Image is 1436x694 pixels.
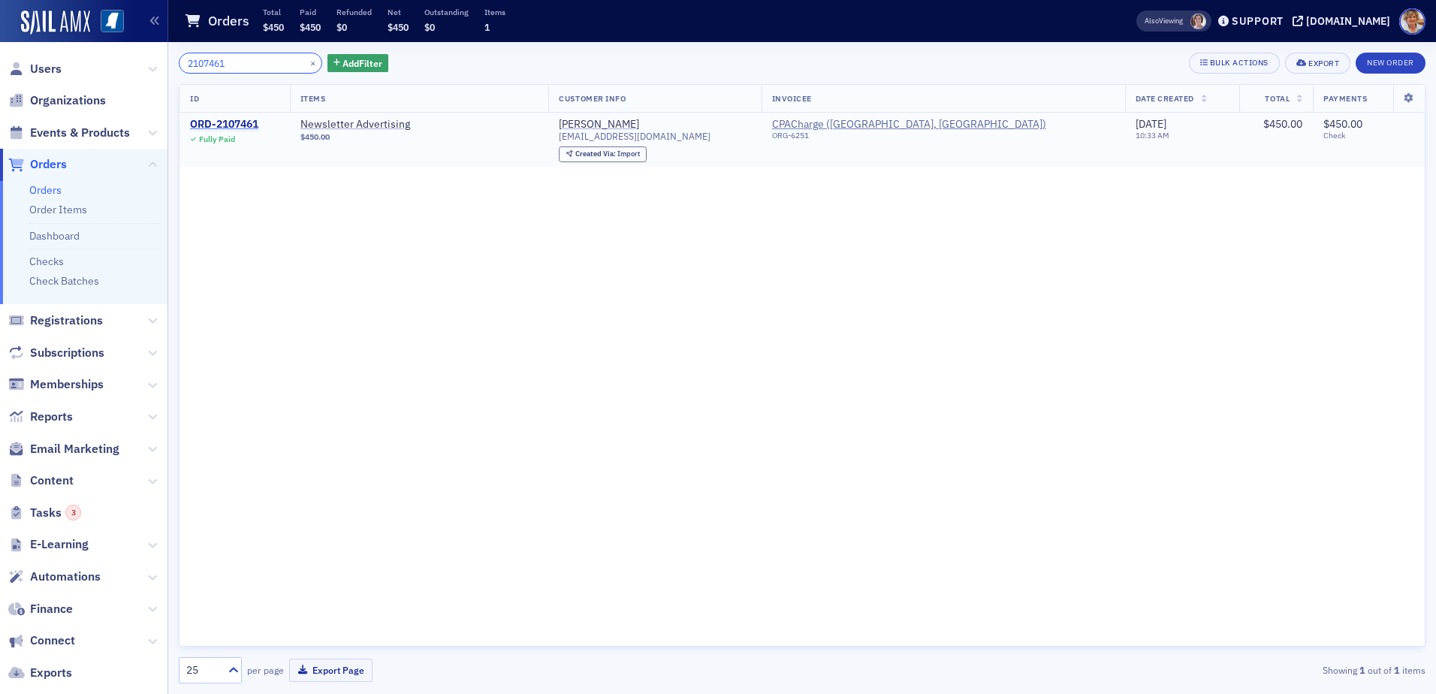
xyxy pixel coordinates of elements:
a: Exports [8,665,72,681]
div: Support [1232,14,1284,28]
a: Orders [29,183,62,197]
img: SailAMX [101,10,124,33]
span: Memberships [30,376,104,393]
time: 10:33 AM [1136,130,1169,140]
span: E-Learning [30,536,89,553]
span: $450 [388,21,409,33]
p: Total [263,7,284,17]
button: Export Page [289,659,373,682]
a: [PERSON_NAME] [559,118,639,131]
span: Invoicee [772,93,812,104]
button: New Order [1356,53,1425,74]
div: Also [1145,16,1159,26]
a: Check Batches [29,274,99,288]
strong: 1 [1392,663,1402,677]
p: Net [388,7,409,17]
a: Checks [29,255,64,268]
span: Payments [1323,93,1367,104]
span: $450 [300,21,321,33]
a: Reports [8,409,73,425]
span: 1 [484,21,490,33]
a: Users [8,61,62,77]
p: Outstanding [424,7,469,17]
span: Content [30,472,74,489]
span: Users [30,61,62,77]
span: Email Marketing [30,441,119,457]
a: Connect [8,632,75,649]
a: Memberships [8,376,104,393]
span: CPACharge (Austin, TX) [772,118,1046,131]
span: $0 [336,21,347,33]
span: Organizations [30,92,106,109]
span: Add Filter [342,56,382,70]
strong: 1 [1357,663,1368,677]
a: Events & Products [8,125,130,141]
button: Export [1285,53,1350,74]
a: Subscriptions [8,345,104,361]
span: $450.00 [1263,117,1302,131]
img: SailAMX [21,11,90,35]
span: Orders [30,156,67,173]
span: [EMAIL_ADDRESS][DOMAIN_NAME] [559,131,710,142]
a: Content [8,472,74,489]
button: [DOMAIN_NAME] [1293,16,1395,26]
a: View Homepage [90,10,124,35]
span: ID [190,93,199,104]
a: ORD-2107461 [190,118,258,131]
span: Lydia Carlisle [1190,14,1206,29]
a: Email Marketing [8,441,119,457]
span: Reports [30,409,73,425]
span: Profile [1399,8,1425,35]
span: Subscriptions [30,345,104,361]
input: Search… [179,53,322,74]
a: New Order [1356,55,1425,68]
div: Showing out of items [1021,663,1425,677]
a: Registrations [8,312,103,329]
a: Newsletter Advertising [300,118,490,131]
button: AddFilter [327,54,389,73]
span: [DATE] [1136,117,1166,131]
div: Import [575,150,640,158]
a: Automations [8,569,101,585]
span: CPACharge (Austin, TX) [772,118,1115,146]
span: $0 [424,21,435,33]
div: Fully Paid [199,134,235,144]
span: Check [1323,131,1414,140]
a: Organizations [8,92,106,109]
div: Bulk Actions [1210,59,1269,67]
span: Created Via : [575,149,617,158]
span: Items [300,93,326,104]
div: [DOMAIN_NAME] [1306,14,1390,28]
a: E-Learning [8,536,89,553]
a: Tasks3 [8,505,81,521]
span: Exports [30,665,72,681]
div: 25 [186,662,219,678]
span: Viewing [1145,16,1183,26]
span: $450 [263,21,284,33]
div: ORG-6251 [772,131,1046,146]
p: Paid [300,7,321,17]
span: Events & Products [30,125,130,141]
span: $450.00 [300,132,330,142]
div: 3 [65,505,81,520]
a: Dashboard [29,229,80,243]
label: per page [247,663,284,677]
p: Refunded [336,7,372,17]
span: Customer Info [559,93,626,104]
button: × [306,56,320,69]
span: Tasks [30,505,81,521]
p: Items [484,7,505,17]
a: Order Items [29,203,87,216]
span: Total [1265,93,1290,104]
a: CPACharge ([GEOGRAPHIC_DATA], [GEOGRAPHIC_DATA]) [772,118,1046,131]
button: Bulk Actions [1189,53,1280,74]
span: Finance [30,601,73,617]
div: Export [1308,59,1339,68]
h1: Orders [208,12,249,30]
a: Orders [8,156,67,173]
span: Date Created [1136,93,1194,104]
